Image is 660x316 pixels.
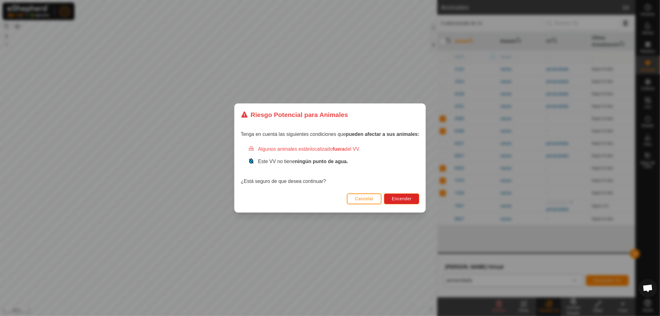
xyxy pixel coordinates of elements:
div: Algunos animales están [248,145,419,153]
span: Tenga en cuenta las siguientes condiciones que [241,132,419,137]
strong: ningún punto de agua. [295,159,348,164]
strong: pueden afectar a sus animales: [346,132,419,137]
button: Encender [384,193,419,204]
div: ¿Está seguro de que desea continuar? [241,145,419,185]
div: Chat abierto [639,279,657,297]
span: Cancelar [355,196,373,201]
span: localizado del VV. [311,146,360,152]
button: Cancelar [347,193,382,204]
span: Encender [392,196,412,201]
span: Este VV no tiene [258,159,348,164]
strong: fuera [333,146,345,152]
div: Riesgo Potencial para Animales [241,110,348,119]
